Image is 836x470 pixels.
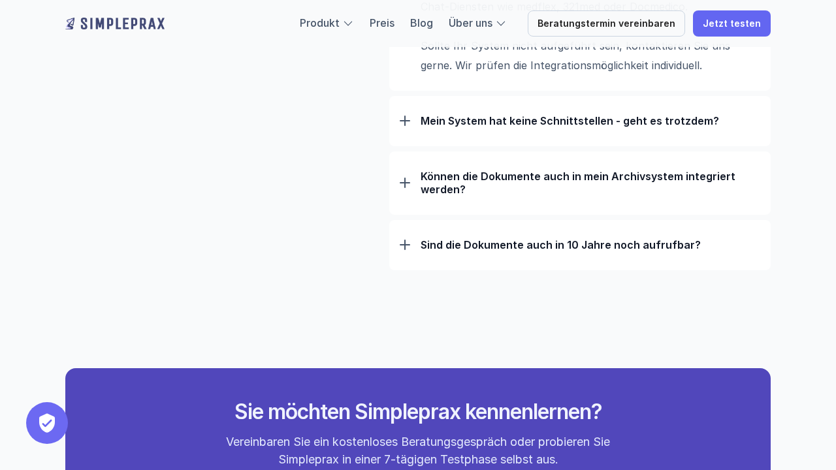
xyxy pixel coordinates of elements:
[703,18,761,29] p: Jetzt testen
[528,10,685,37] a: Beratungstermin vereinbaren
[693,10,771,37] a: Jetzt testen
[421,170,760,196] p: Können die Dokumente auch in mein Archivsystem integriert werden?
[300,16,340,29] a: Produkt
[410,16,433,29] a: Blog
[449,16,492,29] a: Über uns
[421,238,760,251] p: Sind die Dokumente auch in 10 Jahre noch aufrufbar?
[538,18,675,29] p: Beratungstermin vereinbaren
[214,433,622,468] p: Vereinbaren Sie ein kostenloses Beratungsgespräch oder probieren Sie Simpleprax in einer 7-tägige...
[370,16,394,29] a: Preis
[421,114,760,127] p: Mein System hat keine Schnittstellen - geht es trotzdem?
[173,399,663,424] h2: Sie möchten Simpleprax kennenlernen?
